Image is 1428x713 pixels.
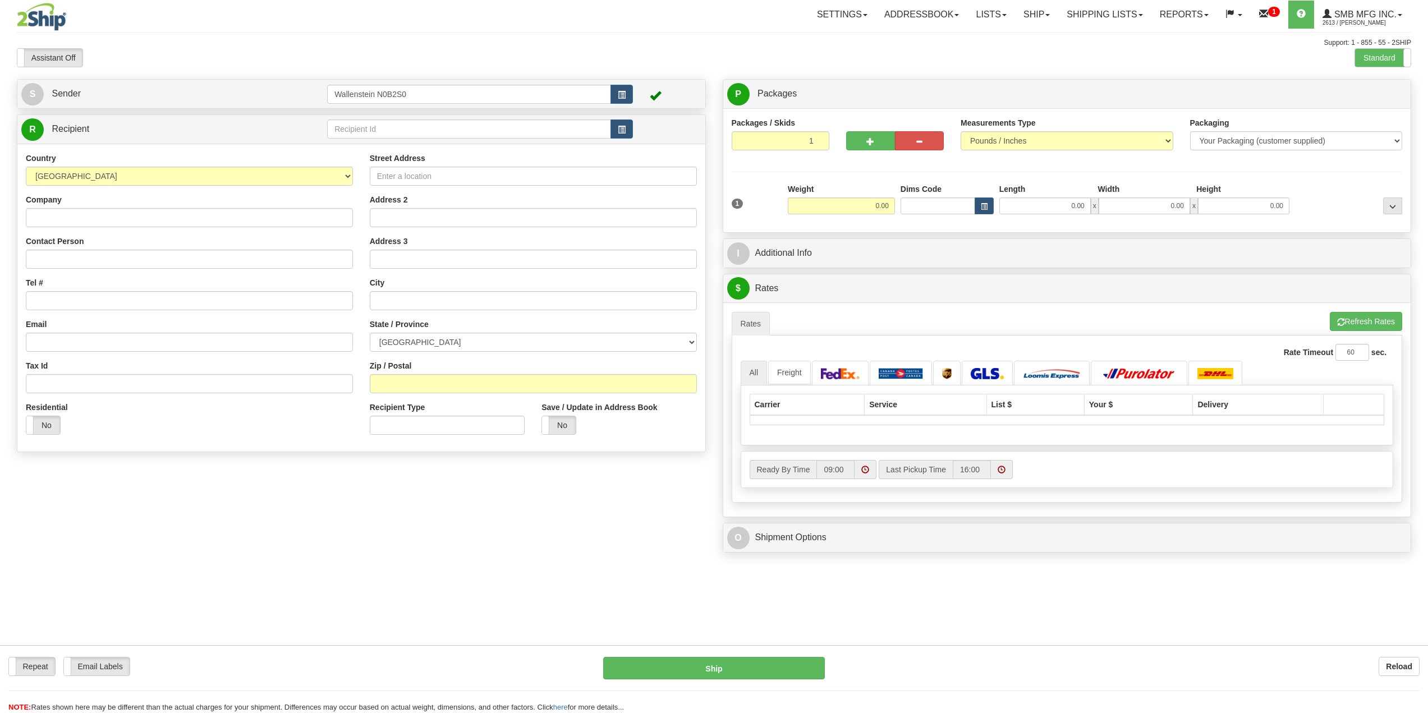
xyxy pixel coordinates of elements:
[542,416,576,434] label: No
[809,1,876,29] a: Settings
[1084,394,1193,415] th: Your $
[26,194,62,205] label: Company
[727,277,1407,300] a: $Rates
[942,368,952,379] img: UPS
[727,527,750,549] span: O
[1355,49,1411,67] label: Standard
[370,236,408,247] label: Address 3
[727,242,1407,265] a: IAdditional Info
[901,183,942,195] label: Dims Code
[17,38,1411,48] div: Support: 1 - 855 - 55 - 2SHIP
[986,394,1084,415] th: List $
[1193,394,1324,415] th: Delivery
[21,82,327,105] a: S Sender
[727,83,750,105] span: P
[750,394,865,415] th: Carrier
[1314,1,1411,29] a: SMB MFG INC. 2613 / [PERSON_NAME]
[750,460,817,479] label: Ready By Time
[21,118,293,141] a: R Recipient
[1190,117,1229,128] label: Packaging
[732,312,770,335] a: Rates
[727,242,750,265] span: I
[1151,1,1217,29] a: Reports
[370,167,697,186] input: Enter a location
[327,85,611,104] input: Sender Id
[879,368,923,379] img: Canada Post
[768,361,811,384] a: Freight
[1379,657,1420,676] button: Reload
[370,153,425,164] label: Street Address
[26,402,68,413] label: Residential
[17,49,82,67] label: Assistant Off
[732,117,796,128] label: Packages / Skids
[370,319,429,330] label: State / Province
[603,657,824,679] button: Ship
[26,319,47,330] label: Email
[1402,299,1427,413] iframe: chat widget
[17,3,66,31] img: logo2613.jpg
[8,703,31,711] span: NOTE:
[1371,347,1386,358] label: sec.
[26,236,84,247] label: Contact Person
[1331,10,1397,19] span: SMB MFG INC.
[1386,662,1412,671] b: Reload
[1098,183,1119,195] label: Width
[1190,197,1198,214] span: x
[757,89,797,98] span: Packages
[541,402,657,413] label: Save / Update in Address Book
[26,153,56,164] label: Country
[1058,1,1151,29] a: Shipping lists
[741,361,768,384] a: All
[553,703,568,711] a: here
[727,82,1407,105] a: P Packages
[1383,197,1402,214] div: ...
[1091,197,1099,214] span: x
[52,124,89,134] span: Recipient
[1100,368,1178,379] img: Purolator
[1284,347,1333,358] label: Rate Timeout
[9,657,55,675] label: Repeat
[21,83,44,105] span: S
[961,117,1036,128] label: Measurements Type
[1023,368,1081,379] img: Loomis Express
[879,460,953,479] label: Last Pickup Time
[370,277,384,288] label: City
[967,1,1014,29] a: Lists
[1323,17,1407,29] span: 2613 / [PERSON_NAME]
[26,360,48,371] label: Tax Id
[1197,368,1233,379] img: DHL
[999,183,1026,195] label: Length
[370,194,408,205] label: Address 2
[732,199,743,209] span: 1
[370,360,412,371] label: Zip / Postal
[1330,312,1402,331] button: Refresh Rates
[788,183,814,195] label: Weight
[727,526,1407,549] a: OShipment Options
[876,1,968,29] a: Addressbook
[1015,1,1058,29] a: Ship
[1251,1,1288,29] a: 1
[21,118,44,141] span: R
[370,402,425,413] label: Recipient Type
[727,277,750,300] span: $
[52,89,81,98] span: Sender
[1268,7,1280,17] sup: 1
[64,657,130,675] label: Email Labels
[1196,183,1221,195] label: Height
[327,119,611,139] input: Recipient Id
[26,277,43,288] label: Tel #
[971,368,1004,379] img: GLS Canada
[821,368,860,379] img: FedEx Express®
[865,394,986,415] th: Service
[26,416,60,434] label: No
